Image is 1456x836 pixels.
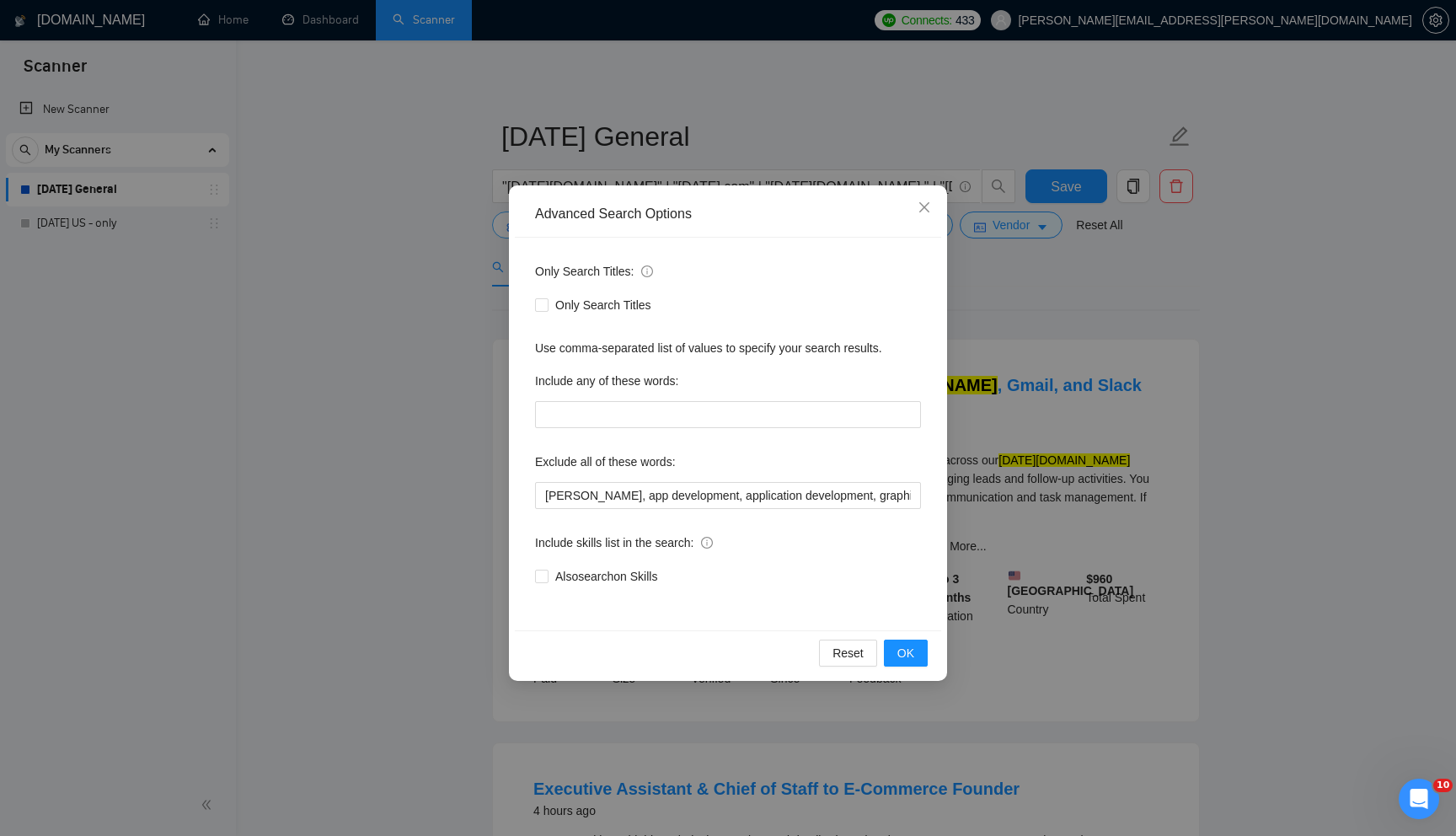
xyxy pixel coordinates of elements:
span: 10 [1433,779,1453,792]
span: Reset [832,644,864,662]
span: OK [897,644,914,662]
button: Reset [819,640,877,667]
span: info-circle [641,265,653,277]
div: Use comma-separated list of values to specify your search results. [535,339,921,357]
label: Include any of these words: [535,367,678,394]
button: OK [884,640,928,667]
span: info-circle [701,537,713,549]
span: Include skills list in the search: [535,533,713,552]
span: Only Search Titles: [535,262,653,281]
label: Exclude all of these words: [535,448,676,475]
span: close [918,201,931,214]
button: Close [902,185,947,231]
span: Also search on Skills [549,567,664,586]
span: Only Search Titles [549,296,658,314]
div: Advanced Search Options [535,205,921,223]
iframe: Intercom live chat [1399,779,1439,819]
